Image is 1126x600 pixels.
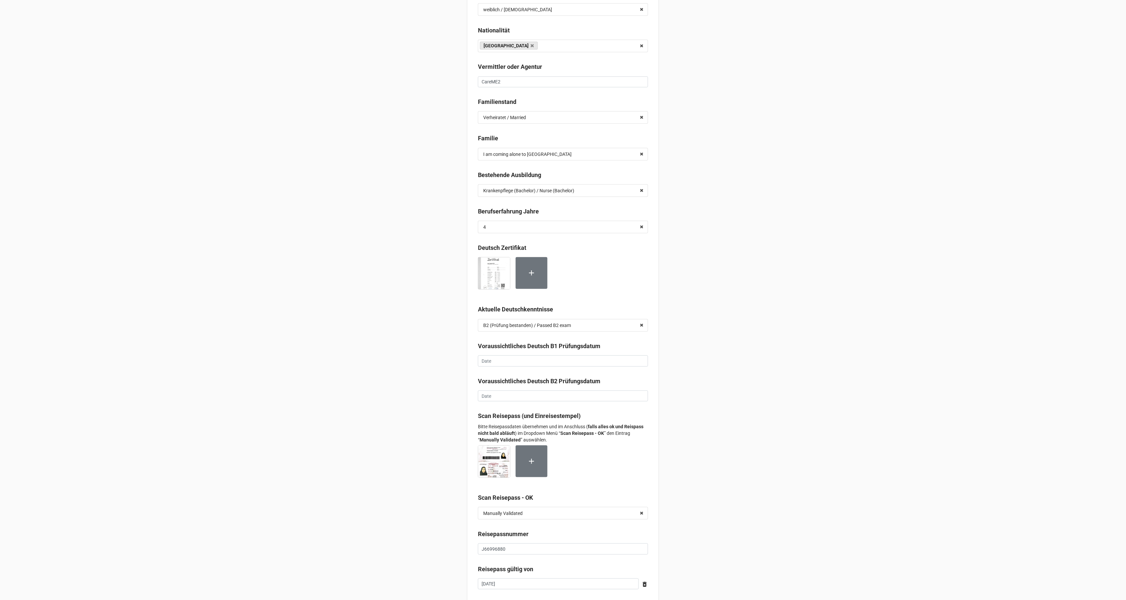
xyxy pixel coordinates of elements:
div: Manually Validated [483,511,523,516]
div: 4 [483,225,486,229]
label: Scan Reisepass (und Einreisestempel) [478,411,581,421]
label: Familie [478,134,498,143]
div: I am coming alone to [GEOGRAPHIC_DATA] [483,152,572,157]
label: Aktuelle Deutschkenntnisse [478,305,553,314]
label: Nationalität [478,26,510,35]
label: Reisepass gültig von [478,565,533,574]
label: Vermittler oder Agentur [478,62,542,71]
label: Deutsch Zertifikat [478,243,526,253]
strong: Scan Reisepass - OK [560,431,604,436]
div: weiblich / [DEMOGRAPHIC_DATA] [483,7,552,12]
img: RpI1yxwVvczP54RoMfB0ABAnfpb4Q5EHyNo_PGJdzio [478,446,510,478]
label: Voraussichtliches Deutsch B1 Prüfungsdatum [478,342,600,351]
input: Date [478,578,639,590]
strong: und Reispass nicht bald abläuft [478,424,643,436]
label: Familienstand [478,97,516,107]
div: Deutsch B2 Zertifikat Mahsa Azari.pdf [478,257,516,295]
input: Date [478,355,648,367]
div: Reisepass - Mahsa Azari.pdf [478,445,516,483]
label: Reisepassnummer [478,530,529,539]
div: Verheiratet / Married [483,115,526,120]
div: B2 (Prüfung bestanden) / Passed B2 exam [483,323,571,328]
label: Scan Reisepass - OK [478,493,533,502]
strong: Manually Validated [480,437,521,442]
a: [GEOGRAPHIC_DATA] [480,42,538,50]
label: Bestehende Ausbildung [478,170,541,180]
div: Krankenpflege (Bachelor) / Nurse (Bachelor) [483,188,574,193]
label: Berufserfahrung Jahre [478,207,539,216]
input: Date [478,391,648,402]
img: 877lkcSek9Jqhy_us8uk4YdyBUXJCMcVahB3kDtS0Ic [478,257,510,289]
strong: falls alles ok [588,424,614,429]
p: Bitte Reisepassdaten übernehmen und im Anschluss ( ) im Dropdown Menü “ ” den Eintrag “ ” auswählen. [478,423,648,443]
label: Voraussichtliches Deutsch B2 Prüfungsdatum [478,377,600,386]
